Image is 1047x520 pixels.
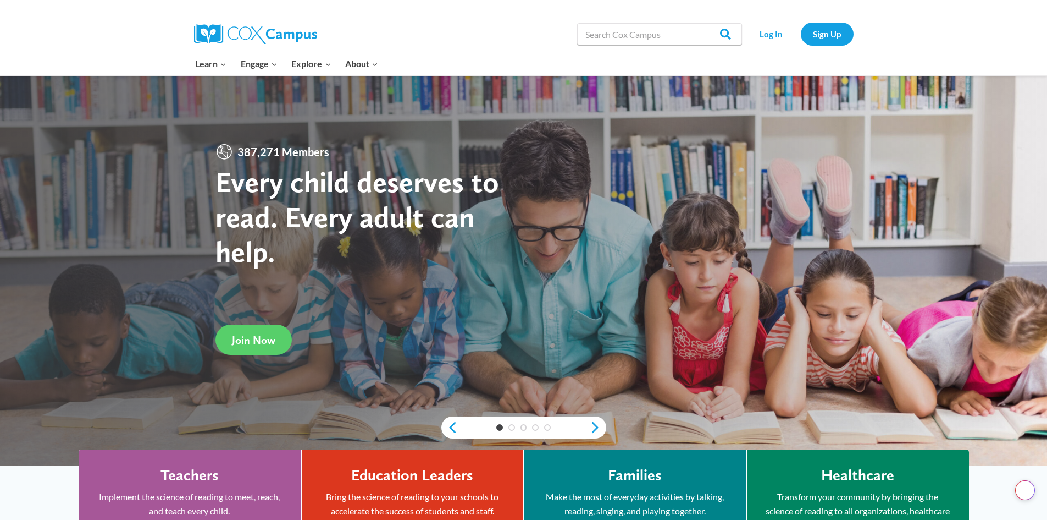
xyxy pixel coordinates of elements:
[532,424,539,431] a: 4
[747,23,795,45] a: Log In
[520,424,527,431] a: 3
[508,424,515,431] a: 2
[215,325,292,355] a: Join Now
[544,424,551,431] a: 5
[291,57,331,71] span: Explore
[496,424,503,431] a: 1
[318,490,507,518] p: Bring the science of reading to your schools to accelerate the success of students and staff.
[821,466,894,485] h4: Healthcare
[241,57,278,71] span: Engage
[608,466,662,485] h4: Families
[577,23,742,45] input: Search Cox Campus
[345,57,378,71] span: About
[160,466,219,485] h4: Teachers
[590,421,606,434] a: next
[189,52,385,75] nav: Primary Navigation
[215,164,499,269] strong: Every child deserves to read. Every adult can help.
[801,23,854,45] a: Sign Up
[195,57,226,71] span: Learn
[441,417,606,439] div: content slider buttons
[441,421,458,434] a: previous
[233,143,334,161] span: 387,271 Members
[95,490,284,518] p: Implement the science of reading to meet, reach, and teach every child.
[232,333,275,347] span: Join Now
[541,490,729,518] p: Make the most of everyday activities by talking, reading, singing, and playing together.
[351,466,473,485] h4: Education Leaders
[194,24,317,44] img: Cox Campus
[747,23,854,45] nav: Secondary Navigation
